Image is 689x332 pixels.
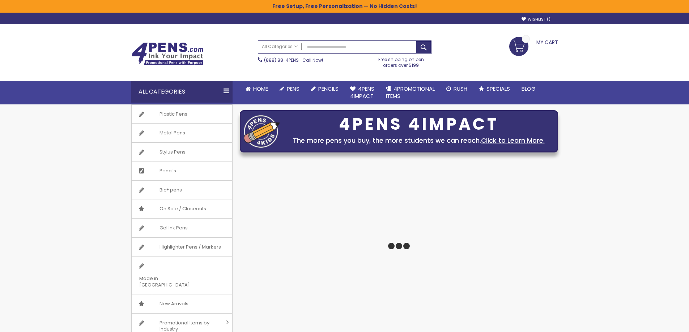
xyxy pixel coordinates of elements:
[152,199,213,218] span: On Sale / Closeouts
[305,81,344,97] a: Pencils
[522,17,550,22] a: Wishlist
[371,54,431,68] div: Free shipping on pen orders over $199
[264,57,323,63] span: - Call Now!
[152,219,195,237] span: Gel Ink Pens
[152,161,183,180] span: Pencils
[318,85,339,92] span: Pencils
[284,117,554,132] div: 4PENS 4IMPACT
[253,85,268,92] span: Home
[386,85,435,100] span: 4PROMOTIONAL ITEMS
[244,115,280,148] img: four_pen_logo.png
[132,161,232,180] a: Pencils
[152,238,228,256] span: Highlighter Pens / Markers
[380,81,441,104] a: 4PROMOTIONALITEMS
[132,219,232,237] a: Gel Ink Pens
[486,85,510,92] span: Specials
[132,143,232,161] a: Stylus Pens
[132,256,232,294] a: Made in [GEOGRAPHIC_DATA]
[258,41,302,53] a: All Categories
[131,81,233,103] div: All Categories
[152,124,192,142] span: Metal Pens
[132,238,232,256] a: Highlighter Pens / Markers
[274,81,305,97] a: Pens
[152,294,196,313] span: New Arrivals
[152,105,195,124] span: Plastic Pens
[152,181,189,199] span: Bic® pens
[473,81,516,97] a: Specials
[441,81,473,97] a: Rush
[481,136,545,145] a: Click to Learn More.
[240,81,274,97] a: Home
[132,181,232,199] a: Bic® pens
[350,85,374,100] span: 4Pens 4impact
[152,143,193,161] span: Stylus Pens
[132,199,232,218] a: On Sale / Closeouts
[132,105,232,124] a: Plastic Pens
[344,81,380,104] a: 4Pens4impact
[454,85,467,92] span: Rush
[522,85,536,92] span: Blog
[287,85,299,92] span: Pens
[131,42,204,65] img: 4Pens Custom Pens and Promotional Products
[262,44,298,49] span: All Categories
[284,135,554,146] div: The more pens you buy, the more students we can reach.
[132,124,232,142] a: Metal Pens
[132,294,232,313] a: New Arrivals
[516,81,541,97] a: Blog
[132,269,214,294] span: Made in [GEOGRAPHIC_DATA]
[264,57,299,63] a: (888) 88-4PENS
